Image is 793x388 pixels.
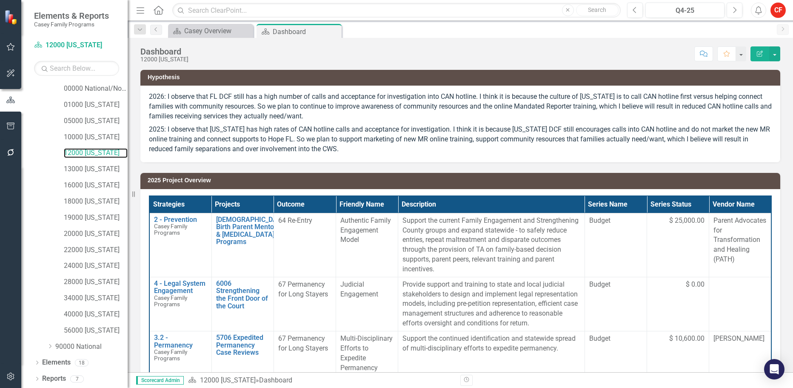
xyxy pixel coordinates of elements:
[149,92,772,123] p: 2026: I observe that FL DCF still has a high number of calls and acceptance for investigation int...
[764,359,784,379] div: Open Intercom Messenger
[154,280,207,295] a: 4 - Legal System Engagement
[154,334,207,349] a: 3.2 - Permanency
[340,334,393,372] span: Multi-Disciplinary Efforts to Expedite Permanency
[273,26,339,37] div: Dashboard
[55,342,128,352] a: 90000 National
[148,177,776,184] h3: 2025 Project Overview
[589,334,642,344] span: Budget
[34,11,109,21] span: Elements & Reports
[647,277,709,331] td: Double-Click to Edit
[64,132,128,142] a: 10000 [US_STATE]
[64,100,128,110] a: 01000 [US_STATE]
[64,197,128,207] a: 18000 [US_STATE]
[216,334,269,356] a: 5706 Expedited Permanency Case Reviews
[216,280,269,310] a: 6006 Strengthening the Front Door of the Court
[669,334,705,344] span: $ 10,600.00
[713,334,764,342] span: [PERSON_NAME]
[398,331,585,375] td: Double-Click to Edit
[154,294,187,308] span: Casey Family Programs
[148,74,776,80] h3: Hypothesis
[149,277,211,331] td: Double-Click to Edit Right Click for Context Menu
[64,229,128,239] a: 20000 [US_STATE]
[34,40,119,50] a: 12000 [US_STATE]
[336,277,398,331] td: Double-Click to Edit
[589,280,642,290] span: Budget
[64,148,128,158] a: 12000 [US_STATE]
[211,331,274,375] td: Double-Click to Edit Right Click for Context Menu
[585,213,647,277] td: Double-Click to Edit
[274,331,336,375] td: Double-Click to Edit
[402,334,580,354] p: Support the continued identification and statewide spread of multi-disciplinary efforts to expedi...
[64,245,128,255] a: 22000 [US_STATE]
[340,280,378,298] span: Judicial Engagement
[149,331,211,375] td: Double-Click to Edit Right Click for Context Menu
[200,376,256,384] a: 12000 [US_STATE]
[274,277,336,331] td: Double-Click to Edit
[585,331,647,375] td: Double-Click to Edit
[709,277,771,331] td: Double-Click to Edit
[402,280,580,328] p: Provide support and training to state and local judicial stakeholders to design and implement leg...
[211,277,274,331] td: Double-Click to Edit Right Click for Context Menu
[278,334,328,352] span: 67 Permanency for Long Stayers
[585,277,647,331] td: Double-Click to Edit
[64,310,128,319] a: 40000 [US_STATE]
[184,26,251,36] div: Casey Overview
[154,223,187,236] span: Casey Family Programs
[42,374,66,384] a: Reports
[669,216,705,226] span: $ 25,000.00
[645,3,725,18] button: Q4-25
[140,47,188,56] div: Dashboard
[686,280,705,290] span: $ 0.00
[64,213,128,223] a: 19000 [US_STATE]
[70,375,84,382] div: 7
[647,213,709,277] td: Double-Click to Edit
[170,26,251,36] a: Casey Overview
[274,213,336,277] td: Double-Click to Edit
[149,123,772,154] p: 2025: I observe that [US_STATE] has high rates of CAN hotline calls and acceptance for investigat...
[188,376,454,385] div: »
[64,261,128,271] a: 24000 [US_STATE]
[75,359,88,366] div: 18
[64,277,128,287] a: 28000 [US_STATE]
[709,331,771,375] td: Double-Click to Edit
[64,326,128,336] a: 56000 [US_STATE]
[34,21,109,28] small: Casey Family Programs
[64,116,128,126] a: 05000 [US_STATE]
[589,216,642,226] span: Budget
[648,6,722,16] div: Q4-25
[172,3,621,18] input: Search ClearPoint...
[336,213,398,277] td: Double-Click to Edit
[402,216,580,274] p: Support the current Family Engagement and Strengthening County groups and expand statewide - to s...
[149,213,211,277] td: Double-Click to Edit Right Click for Context Menu
[278,280,328,298] span: 67 Permanency for Long Stayers
[154,348,187,362] span: Casey Family Programs
[713,216,766,263] span: Parent Advocates for Transformation and Healing (PATH)
[576,4,619,16] button: Search
[588,6,606,13] span: Search
[140,56,188,63] div: 12000 [US_STATE]
[64,84,128,94] a: 00000 National/No Jurisdiction (SC4)
[4,9,19,24] img: ClearPoint Strategy
[64,181,128,190] a: 16000 [US_STATE]
[211,213,274,277] td: Double-Click to Edit Right Click for Context Menu
[278,216,312,224] span: 64 Re-Entry
[340,216,391,244] span: Authentic Family Engagement Model
[647,331,709,375] td: Double-Click to Edit
[259,376,292,384] div: Dashboard
[136,376,184,385] span: Scorecard Admin
[336,331,398,375] td: Double-Click to Edit
[398,213,585,277] td: Double-Click to Edit
[709,213,771,277] td: Double-Click to Edit
[64,164,128,174] a: 13000 [US_STATE]
[770,3,786,18] button: CF
[216,216,287,246] a: [DEMOGRAPHIC_DATA] Birth Parent Mentoring & [MEDICAL_DATA] Programs
[64,293,128,303] a: 34000 [US_STATE]
[398,277,585,331] td: Double-Click to Edit
[34,61,119,76] input: Search Below...
[154,216,207,224] a: 2 - Prevention
[42,358,71,368] a: Elements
